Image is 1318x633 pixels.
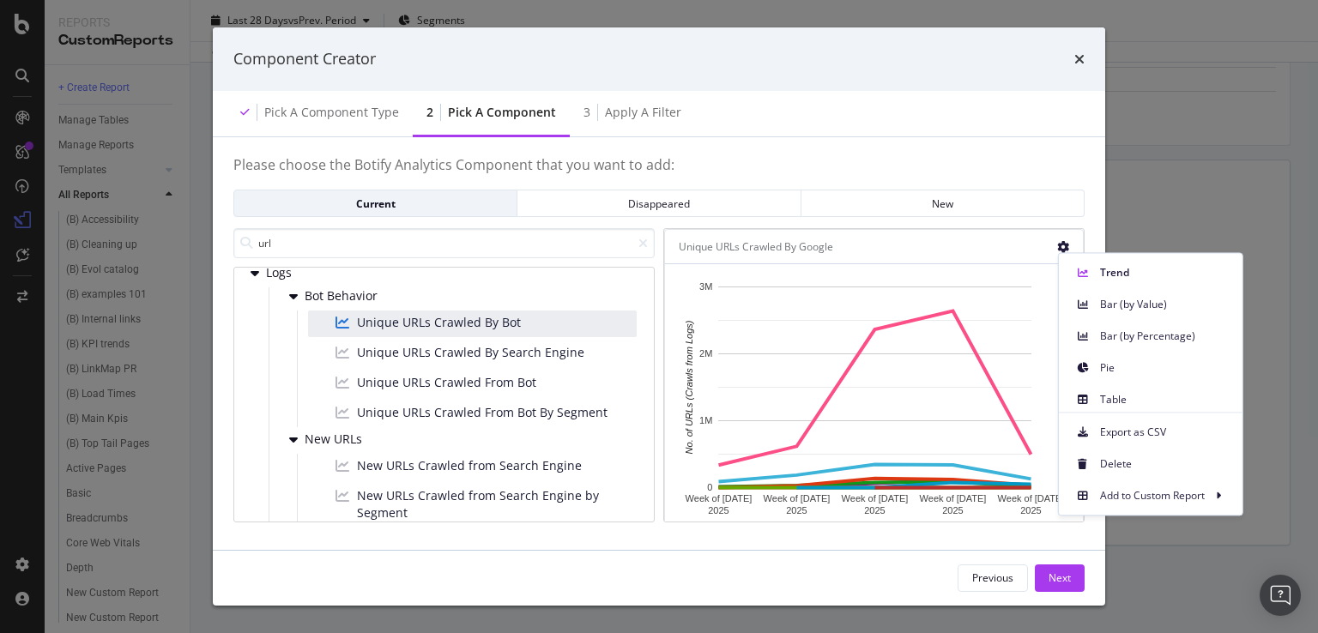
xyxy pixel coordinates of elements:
[248,196,503,211] div: Current
[233,228,655,258] input: Name of the Botify Component
[426,104,433,121] div: 2
[842,494,909,504] text: Week of [DATE]
[1100,392,1229,407] span: Table
[233,48,376,70] div: Component Creator
[1100,456,1229,472] span: Delete
[531,196,786,211] div: Disappeared
[801,190,1085,217] button: New
[684,321,694,455] text: No. of URLs (Crawls from Logs)
[1100,360,1229,376] span: Pie
[764,494,831,504] text: Week of [DATE]
[920,494,987,504] text: Week of [DATE]
[679,278,1070,530] svg: A chart.
[357,404,608,421] span: Unique URLs Crawled From Bot By Segment
[448,104,556,121] div: Pick a Component
[864,506,885,516] text: 2025
[583,104,590,121] div: 3
[213,27,1105,606] div: modal
[305,289,381,304] span: Bot Behavior
[699,282,712,292] text: 3M
[815,196,1070,211] div: New
[357,314,521,331] span: Unique URLs Crawled By Bot
[1049,570,1071,585] div: Next
[1260,575,1301,616] div: Open Intercom Messenger
[1035,564,1085,592] button: Next
[1100,265,1229,280] span: Trend
[707,483,712,493] text: 0
[679,238,833,256] div: Unique URLs Crawled By Google
[357,344,584,361] span: Unique URLs Crawled By Search Engine
[958,564,1028,592] button: Previous
[972,570,1013,585] div: Previous
[357,457,582,474] span: New URLs Crawled from Search Engine
[1100,329,1229,344] span: Bar (by Percentage)
[1100,425,1229,440] span: Export as CSV
[786,506,807,516] text: 2025
[1074,48,1085,70] div: times
[233,190,517,217] button: Current
[517,190,801,217] button: Disappeared
[1100,488,1205,503] span: Add to Custom Report
[699,416,712,426] text: 1M
[264,104,399,121] div: Pick a Component type
[1020,506,1041,516] text: 2025
[266,266,342,280] span: Logs
[942,506,963,516] text: 2025
[233,158,1085,190] h4: Please choose the Botify Analytics Component that you want to add:
[357,374,536,391] span: Unique URLs Crawled From Bot
[998,494,1065,504] text: Week of [DATE]
[357,487,630,521] span: New URLs Crawled from Search Engine by Segment
[605,104,681,121] div: Apply a Filter
[1100,297,1229,312] span: Bar (by Value)
[305,432,381,447] span: New URLs
[699,349,712,359] text: 2M
[686,494,753,504] text: Week of [DATE]
[708,506,729,516] text: 2025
